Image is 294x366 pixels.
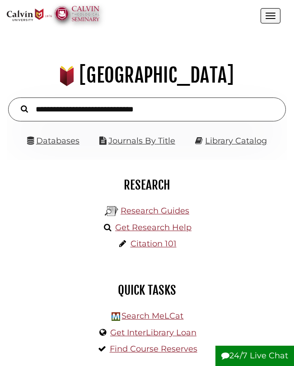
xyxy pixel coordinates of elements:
a: Research Guides [121,206,189,216]
i: Search [21,105,28,113]
a: Find Course Reserves [110,344,197,354]
h1: [GEOGRAPHIC_DATA] [11,63,283,88]
img: Hekman Library Logo [112,312,120,321]
button: Open the menu [261,8,280,23]
button: Search [16,103,33,114]
img: Calvin Theological Seminary [54,6,99,21]
a: Get Research Help [115,222,191,232]
h2: Quick Tasks [14,283,280,298]
img: Hekman Library Logo [105,204,118,218]
a: Get InterLibrary Loan [110,328,196,338]
a: Citation 101 [131,239,177,249]
a: Databases [27,136,79,146]
a: Library Catalog [205,136,267,146]
a: Journals By Title [108,136,175,146]
h2: Research [14,177,280,193]
a: Search MeLCat [121,311,183,321]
